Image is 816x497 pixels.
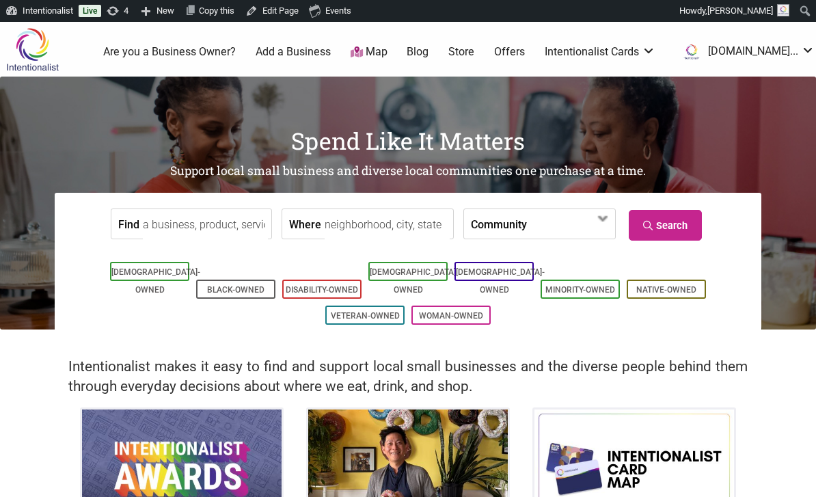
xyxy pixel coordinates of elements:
a: Veteran-Owned [331,311,400,321]
span: [PERSON_NAME] [707,5,773,16]
label: Community [471,209,527,239]
a: Disability-Owned [286,285,358,295]
a: Native-Owned [636,285,696,295]
a: Minority-Owned [545,285,615,295]
label: Find [118,209,139,239]
a: Blog [407,44,429,59]
a: Search [629,210,702,241]
input: neighborhood, city, state [325,209,450,240]
label: Where [289,209,321,239]
input: a business, product, service [143,209,268,240]
a: Add a Business [256,44,331,59]
a: Store [448,44,474,59]
a: Map [351,44,387,60]
a: Offers [494,44,525,59]
a: Live [79,5,101,17]
a: [DEMOGRAPHIC_DATA]-Owned [456,267,545,295]
a: [DOMAIN_NAME]... [675,40,815,64]
li: ist.com... [675,40,815,64]
a: Intentionalist Cards [545,44,655,59]
a: Black-Owned [207,285,264,295]
a: Are you a Business Owner? [103,44,236,59]
a: [DEMOGRAPHIC_DATA]-Owned [111,267,200,295]
h2: Intentionalist makes it easy to find and support local small businesses and the diverse people be... [68,357,748,397]
a: [DEMOGRAPHIC_DATA]-Owned [370,267,459,295]
a: Woman-Owned [419,311,483,321]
